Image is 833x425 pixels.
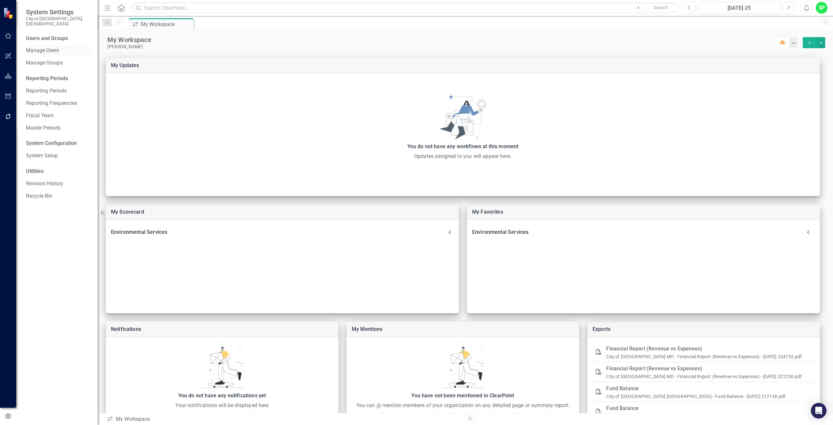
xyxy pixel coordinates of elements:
div: Environmental Services [472,228,802,237]
a: My Favorites [472,209,503,215]
a: Exports [593,326,610,332]
a: My Mentions [352,326,383,332]
div: Financial Report (Revenue vs Expenses) [606,364,810,373]
a: City of [GEOGRAPHIC_DATA] [GEOGRAPHIC_DATA] - Fund Balance - [DATE] 212136.pdf [606,394,785,399]
a: Reporting Periods [26,87,91,95]
div: You have not been mentioned in ClearPoint [350,391,576,400]
a: Recycle Bin [26,192,91,200]
small: City of [GEOGRAPHIC_DATA], [GEOGRAPHIC_DATA] [26,16,91,27]
a: My Updates [111,62,139,68]
a: Notifications [111,326,141,332]
div: Environmental Services [467,225,820,239]
span: Search [654,5,668,10]
div: Updates assigned to you will appear here. [109,152,817,160]
button: Search [644,3,677,12]
span: System Settings [26,8,91,16]
div: My Workspace [107,416,460,423]
div: Your notifications will be displayed here [109,402,335,409]
a: Fiscal Years [26,112,91,120]
div: Financial Report (Revenue vs Expenses) [606,344,810,353]
div: Environmental Services [111,228,446,237]
div: My Workspace [107,35,775,44]
div: Users and Groups [26,35,91,42]
div: [DATE]-25 [700,4,778,12]
div: System Configuration [26,140,91,147]
button: select merge strategy [803,37,817,48]
a: Revision History [26,180,91,188]
button: SP [816,2,827,14]
img: ClearPoint Strategy [3,7,15,19]
div: split button [803,37,825,48]
a: My Scorecard [111,209,144,215]
a: Master Periods [26,124,91,132]
div: You do not have any workflows at this moment [109,142,817,151]
button: [DATE]-25 [697,2,781,14]
a: System Setup [26,152,91,160]
div: You can @ mention members of your organization on any detailed page or summary report. [350,402,576,409]
div: Open Intercom Messenger [811,403,826,418]
div: Environmental Services [106,225,459,239]
div: Utilities [26,168,91,175]
div: You do not have any notifications yet [109,391,335,400]
a: Manage Users [26,47,91,54]
button: select merge strategy [817,37,825,48]
div: Reporting Periods [26,75,91,82]
a: City of [GEOGRAPHIC_DATA] MO - Financial Report (Revenue vs Expenses) - [DATE] 221256.pdf [606,374,802,379]
a: City of [GEOGRAPHIC_DATA] MO - Financial Report (Revenue vs Expenses) - [DATE] 234152.pdf [606,354,802,359]
input: Search ClearPoint... [132,2,678,14]
div: [PERSON_NAME] [107,44,775,50]
div: My Workspace [141,20,192,28]
a: Manage Groups [26,59,91,67]
a: Reporting Frequencies [26,100,91,107]
div: Fund Balance [606,404,810,413]
div: Fund Balance [606,384,810,393]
